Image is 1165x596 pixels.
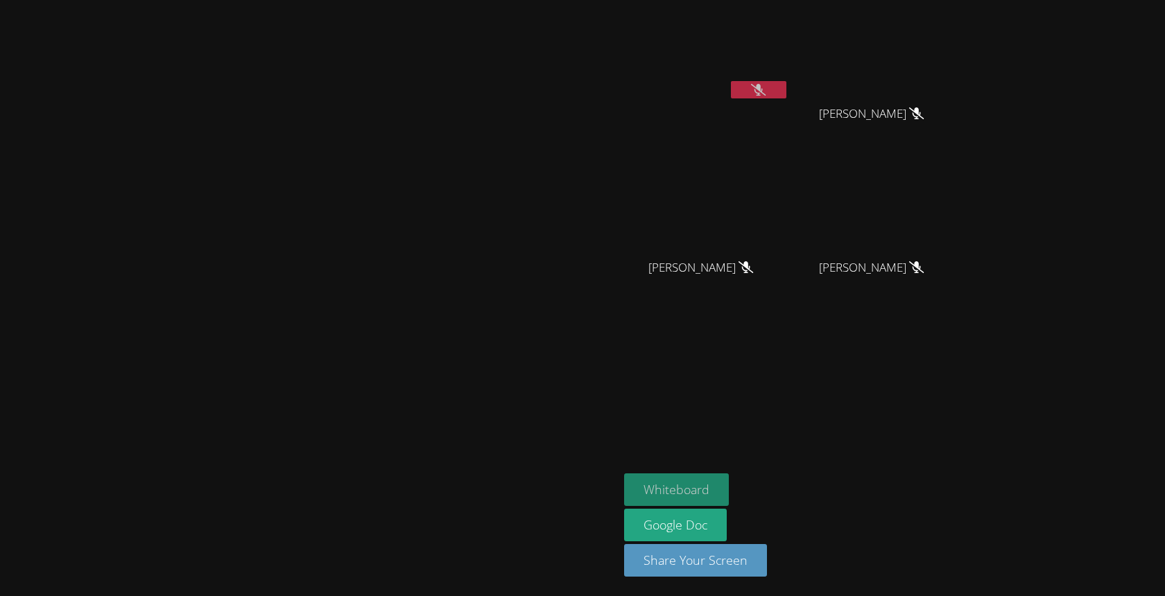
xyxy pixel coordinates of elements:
span: [PERSON_NAME] [819,104,924,124]
a: Google Doc [624,509,727,541]
span: [PERSON_NAME] [648,258,753,278]
button: Whiteboard [624,473,729,506]
button: Share Your Screen [624,544,767,577]
span: [PERSON_NAME] [819,258,924,278]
